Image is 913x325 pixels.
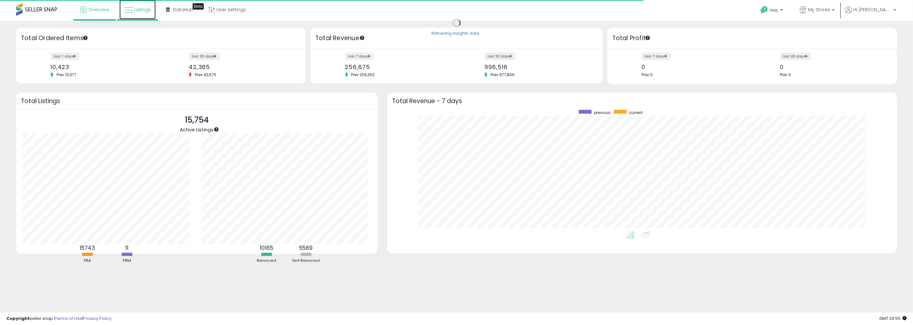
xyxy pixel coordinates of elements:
label: last 30 days [780,53,811,60]
span: Prev: 0 [642,72,653,77]
span: Prev: 0 [780,72,791,77]
b: 5589 [299,244,313,252]
a: Hi [PERSON_NAME] [845,6,896,21]
b: 15743 [80,244,95,252]
span: previous [594,110,611,115]
div: FBA [68,258,107,264]
label: last 7 days [345,53,374,60]
label: last 7 days [50,53,79,60]
div: FBM [108,258,146,264]
div: Repriced [247,258,286,264]
div: Tooltip anchor [193,3,204,10]
div: Tooltip anchor [645,35,651,41]
span: Prev: 256,362 [348,72,378,77]
h3: Total Revenue - 7 days [392,99,892,103]
span: Help [770,7,778,13]
div: Tooltip anchor [213,127,219,132]
span: Listings [134,6,151,13]
span: Hi [PERSON_NAME] [853,6,892,13]
span: My Stores [808,6,830,13]
label: last 30 days [484,53,516,60]
h3: Total Ordered Items [21,34,301,43]
div: 996,516 [484,64,591,70]
div: Retrieving insights data.. [432,31,482,37]
span: current [629,110,643,115]
label: last 30 days [189,53,220,60]
p: 15,754 [180,114,213,126]
div: 0 [780,64,886,70]
div: Tooltip anchor [83,35,88,41]
a: Help [755,1,789,21]
span: Prev: 10,377 [53,72,80,77]
span: Overview [88,6,109,13]
h3: Total Profit [612,34,892,43]
span: Active Listings [180,126,213,133]
label: last 7 days [642,53,671,60]
div: Tooltip anchor [359,35,365,41]
div: 256,675 [345,64,452,70]
b: 10165 [260,244,273,252]
i: Get Help [760,6,768,14]
div: 42,365 [189,64,294,70]
h3: Total Revenue [315,34,598,43]
span: DataHub [173,6,193,13]
b: 11 [125,244,128,252]
span: Prev: 977,806 [487,72,518,77]
div: 0 [642,64,747,70]
span: Prev: 43,675 [192,72,220,77]
h3: Total Listings [21,99,373,103]
div: 10,423 [50,64,156,70]
div: Not Repriced [287,258,325,264]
